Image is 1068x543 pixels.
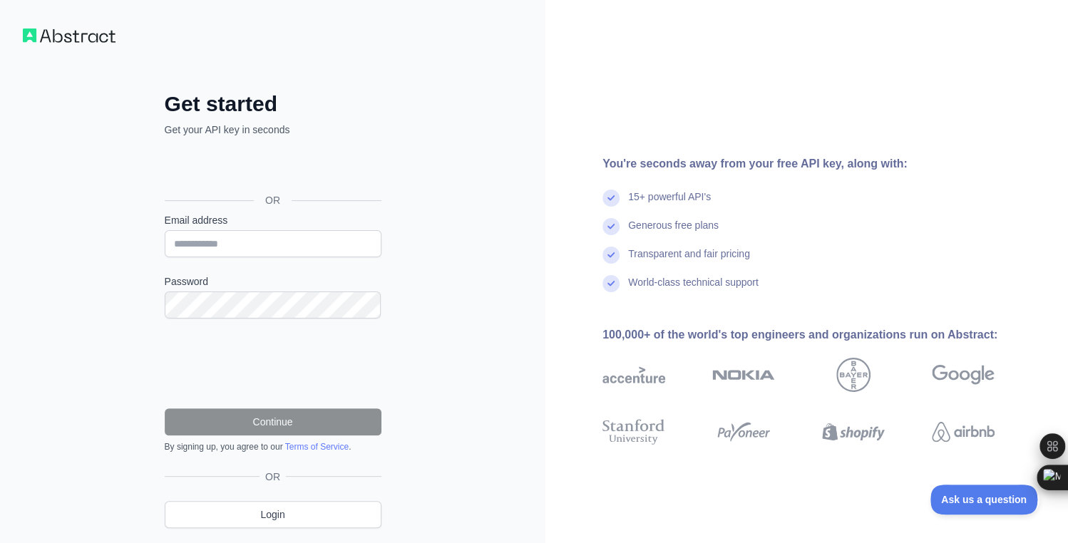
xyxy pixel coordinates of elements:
img: check mark [602,190,620,207]
img: check mark [602,247,620,264]
img: nokia [712,358,775,392]
img: check mark [602,275,620,292]
img: check mark [602,218,620,235]
div: 100,000+ of the world's top engineers and organizations run on Abstract: [602,326,1040,343]
iframe: Toggle Customer Support [930,485,1039,514]
div: World-class technical support [628,275,759,304]
p: Get your API key in seconds [165,123,381,137]
img: stanford university [602,416,665,448]
div: 15+ powerful API's [628,190,711,218]
div: Generous free plans [628,218,719,247]
img: airbnb [932,416,995,448]
div: Transparent and fair pricing [628,247,750,275]
iframe: reCAPTCHA [165,336,381,391]
img: Workflow [23,29,115,43]
img: payoneer [712,416,775,448]
span: OR [254,193,292,207]
img: accenture [602,358,665,392]
a: Login [165,501,381,528]
label: Password [165,274,381,289]
iframe: Sign in with Google Button [158,152,386,184]
img: shopify [822,416,885,448]
div: You're seconds away from your free API key, along with: [602,155,1040,172]
a: Terms of Service [285,442,349,452]
label: Email address [165,213,381,227]
div: By signing up, you agree to our . [165,441,381,452]
img: bayer [836,358,871,392]
h2: Get started [165,91,381,117]
img: google [932,358,995,392]
button: Continue [165,408,381,435]
span: OR [260,470,286,484]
